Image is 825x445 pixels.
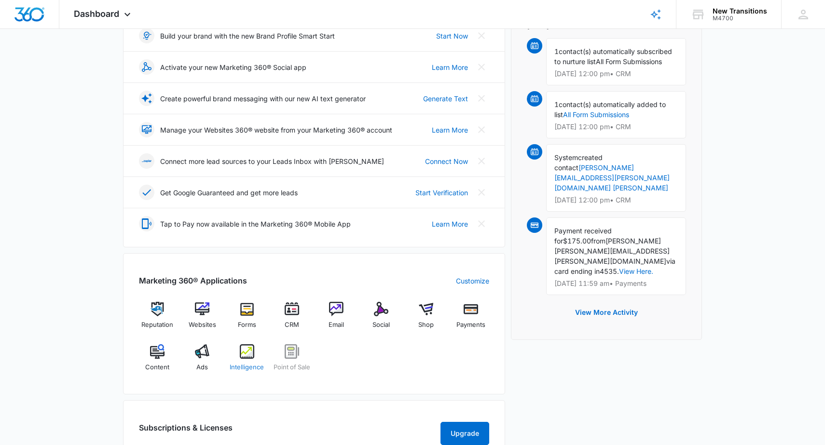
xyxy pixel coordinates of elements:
a: Websites [184,302,221,337]
h2: Marketing 360® Applications [139,275,247,286]
span: Content [145,363,169,372]
p: Build your brand with the new Brand Profile Smart Start [160,31,335,41]
span: from [591,237,605,245]
span: Intelligence [230,363,264,372]
span: Ads [196,363,208,372]
a: Forms [229,302,266,337]
a: All Form Submissions [563,110,629,119]
span: Reputation [141,320,173,330]
button: View More Activity [565,301,647,324]
div: account id [713,15,767,22]
a: Generate Text [423,94,468,104]
button: Close [474,28,489,43]
p: Manage your Websites 360® website from your Marketing 360® account [160,125,392,135]
a: [PERSON_NAME][EMAIL_ADDRESS][PERSON_NAME][DOMAIN_NAME] [PERSON_NAME] [554,163,670,192]
button: Close [474,153,489,169]
span: contact(s) automatically added to list [554,100,666,119]
button: Close [474,59,489,75]
a: Learn More [432,125,468,135]
a: Intelligence [229,344,266,379]
p: Tap to Pay now available in the Marketing 360® Mobile App [160,219,351,229]
p: [DATE] 12:00 pm • CRM [554,197,678,203]
button: Upgrade [440,422,489,445]
span: Websites [189,320,216,330]
h2: Subscriptions & Licenses [139,422,233,441]
a: CRM [273,302,310,337]
span: [PERSON_NAME] [605,237,661,245]
a: Start Now [436,31,468,41]
div: account name [713,7,767,15]
span: All Form Submissions [596,57,662,66]
a: View Here. [619,267,653,275]
p: [DATE] 12:00 pm • CRM [554,70,678,77]
span: Payment received for [554,227,612,245]
p: Connect more lead sources to your Leads Inbox with [PERSON_NAME] [160,156,384,166]
span: Payments [456,320,485,330]
p: [DATE] 12:00 pm • CRM [554,123,678,130]
button: Close [474,91,489,106]
span: CRM [285,320,299,330]
span: Point of Sale [274,363,310,372]
button: Close [474,216,489,231]
span: 1 [554,47,559,55]
span: Dashboard [74,9,119,19]
p: Create powerful brand messaging with our new AI text generator [160,94,366,104]
a: Shop [408,302,445,337]
span: contact(s) automatically subscribed to nurture list [554,47,672,66]
button: Close [474,185,489,200]
a: Learn More [432,62,468,72]
a: Ads [184,344,221,379]
span: Social [372,320,390,330]
span: $175.00 [563,237,591,245]
span: 1 [554,100,559,108]
a: Content [139,344,176,379]
a: Start Verification [415,188,468,198]
a: Customize [456,276,489,286]
p: Get Google Guaranteed and get more leads [160,188,298,198]
button: Close [474,122,489,137]
p: Activate your new Marketing 360® Social app [160,62,306,72]
a: Payments [452,302,489,337]
span: Shop [418,320,434,330]
a: Point of Sale [273,344,310,379]
a: Social [363,302,400,337]
a: Email [318,302,355,337]
span: 4535. [600,267,619,275]
p: [DATE] 11:59 am • Payments [554,280,678,287]
a: Learn More [432,219,468,229]
a: Connect Now [425,156,468,166]
span: Forms [238,320,256,330]
span: Email [329,320,344,330]
span: System [554,153,578,162]
span: [PERSON_NAME][EMAIL_ADDRESS][PERSON_NAME][DOMAIN_NAME] [554,247,670,265]
a: Reputation [139,302,176,337]
span: created contact [554,153,603,172]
